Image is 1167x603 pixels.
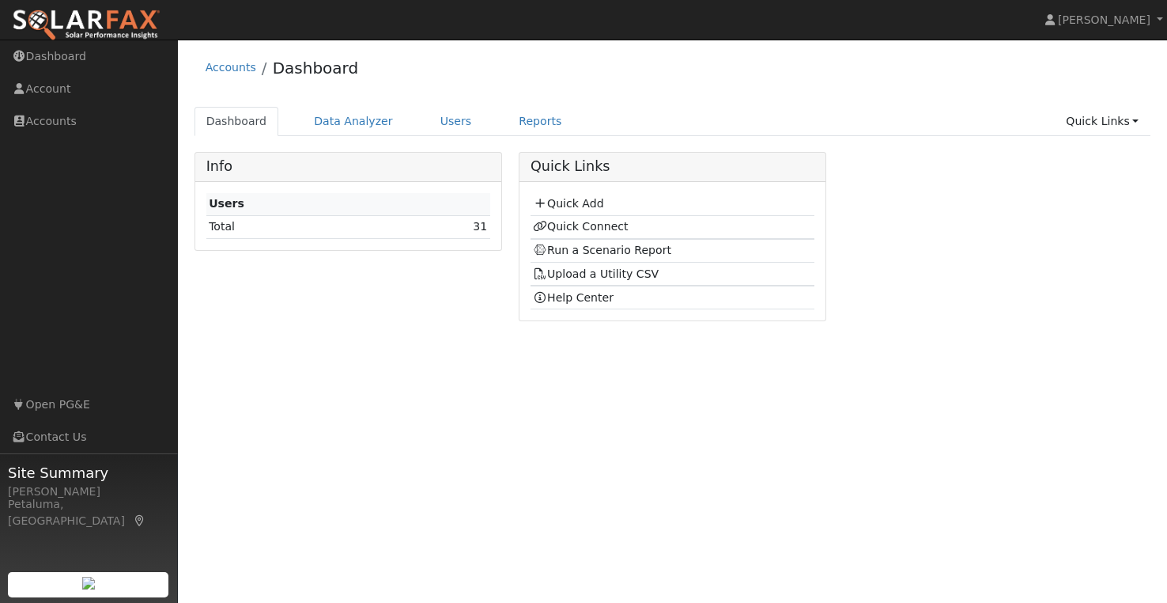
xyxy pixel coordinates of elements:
a: Quick Links [1054,107,1150,136]
a: Reports [507,107,573,136]
img: SolarFax [12,9,161,42]
a: Accounts [206,61,256,74]
a: Data Analyzer [302,107,405,136]
a: Dashboard [273,59,359,78]
div: [PERSON_NAME] [8,484,169,500]
div: Petaluma, [GEOGRAPHIC_DATA] [8,496,169,529]
a: Users [429,107,484,136]
span: Site Summary [8,462,169,484]
span: [PERSON_NAME] [1058,13,1150,26]
img: retrieve [82,577,95,590]
a: Map [133,514,147,527]
a: Dashboard [194,107,279,136]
